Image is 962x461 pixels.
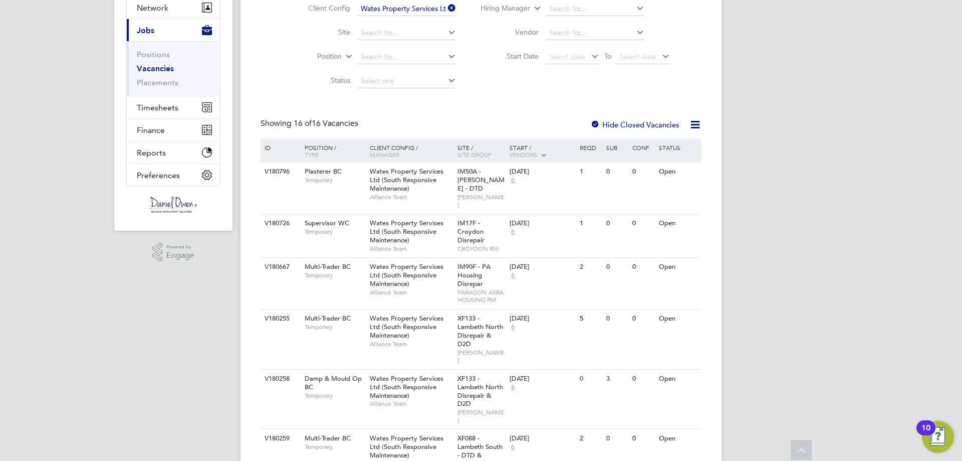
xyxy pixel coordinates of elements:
[656,310,700,328] div: Open
[457,167,505,193] span: IM50A - [PERSON_NAME] - DTD
[293,28,350,37] label: Site
[370,400,452,408] span: Alliance Team
[457,193,505,209] span: [PERSON_NAME]
[137,125,165,135] span: Finance
[137,3,168,13] span: Network
[510,383,516,392] span: 6
[166,251,194,260] span: Engage
[370,288,452,296] span: Alliance Team
[305,271,365,279] span: Temporary
[510,168,575,176] div: [DATE]
[294,118,358,128] span: 16 Vacancies
[370,262,443,288] span: Wates Property Services Ltd (South Responsive Maintenance)
[305,323,365,331] span: Temporary
[510,271,516,280] span: 6
[630,139,656,156] div: Conf
[604,429,630,448] div: 0
[137,171,180,180] span: Preferences
[262,139,297,156] div: ID
[457,219,485,244] span: IM17F - Croydon Disrepair
[137,26,154,35] span: Jobs
[656,163,700,181] div: Open
[127,19,220,41] button: Jobs
[577,139,603,156] div: Reqd
[457,374,503,408] span: XF133 - Lambeth North Disrepair & D2D
[305,434,351,442] span: Multi-Trader BC
[656,139,700,156] div: Status
[601,50,614,63] span: To
[604,258,630,276] div: 0
[604,139,630,156] div: Sub
[630,214,656,233] div: 0
[262,429,297,448] div: V180259
[481,28,539,37] label: Vendor
[510,176,516,185] span: 6
[305,228,365,236] span: Temporary
[370,374,443,400] span: Wates Property Services Ltd (South Responsive Maintenance)
[546,2,644,16] input: Search for...
[305,314,351,323] span: Multi-Trader BC
[604,370,630,388] div: 3
[370,340,452,348] span: Alliance Team
[922,421,954,453] button: Open Resource Center, 10 new notifications
[127,119,220,141] button: Finance
[305,392,365,400] span: Temporary
[510,323,516,332] span: 6
[472,4,530,14] label: Hiring Manager
[305,262,351,271] span: Multi-Trader BC
[577,370,603,388] div: 0
[457,245,505,253] span: CROYDON RM
[510,150,538,159] span: Vendors
[370,245,452,253] span: Alliance Team
[510,443,516,451] span: 6
[590,120,679,129] label: Hide Closed Vacancies
[656,258,700,276] div: Open
[367,139,455,163] div: Client Config /
[457,262,491,288] span: IM90F - PA Housing Disrepar
[137,50,170,59] a: Positions
[293,76,350,85] label: Status
[604,214,630,233] div: 0
[630,163,656,181] div: 0
[577,214,603,233] div: 1
[510,228,516,236] span: 6
[921,428,930,441] div: 10
[127,141,220,164] button: Reports
[546,26,644,40] input: Search for...
[656,370,700,388] div: Open
[577,258,603,276] div: 2
[305,176,365,184] span: Temporary
[262,258,297,276] div: V180667
[630,258,656,276] div: 0
[305,443,365,451] span: Temporary
[620,52,656,61] span: Select date
[262,163,297,181] div: V180796
[510,434,575,443] div: [DATE]
[457,408,505,424] span: [PERSON_NAME]
[262,370,297,388] div: V180258
[305,167,342,176] span: Plasterer BC
[510,263,575,271] div: [DATE]
[137,78,178,87] a: Placements
[127,41,220,96] div: Jobs
[510,315,575,323] div: [DATE]
[357,50,456,64] input: Search for...
[305,374,362,391] span: Damp & Mould Op BC
[370,167,443,193] span: Wates Property Services Ltd (South Responsive Maintenance)
[549,52,585,61] span: Select date
[370,219,443,244] span: Wates Property Services Ltd (South Responsive Maintenance)
[262,310,297,328] div: V180255
[457,314,503,348] span: XF133 - Lambeth North Disrepair & D2D
[370,193,452,201] span: Alliance Team
[577,163,603,181] div: 1
[148,197,198,213] img: danielowen-logo-retina.png
[297,139,367,163] div: Position /
[127,96,220,118] button: Timesheets
[152,243,195,262] a: Powered byEngage
[577,310,603,328] div: 5
[370,434,443,459] span: Wates Property Services Ltd (South Responsive Maintenance)
[630,370,656,388] div: 0
[137,64,174,73] a: Vacancies
[127,164,220,186] button: Preferences
[293,4,350,13] label: Client Config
